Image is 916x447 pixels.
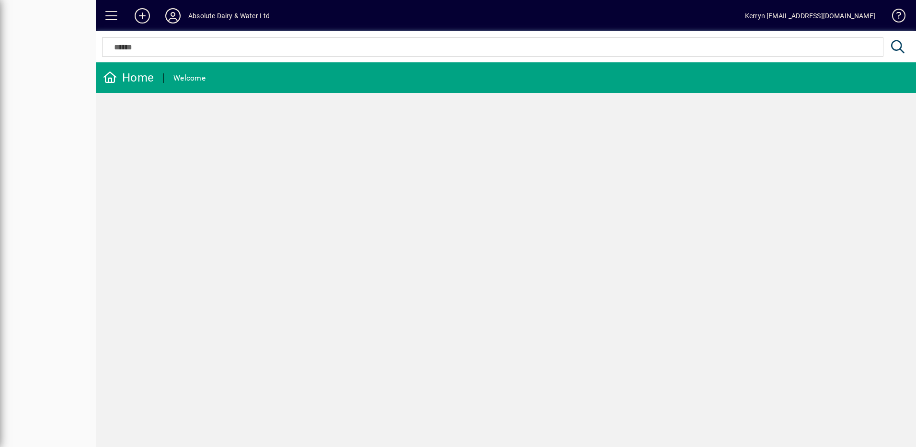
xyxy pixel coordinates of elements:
[103,70,154,85] div: Home
[745,8,875,24] div: Kerryn [EMAIL_ADDRESS][DOMAIN_NAME]
[188,8,270,24] div: Absolute Dairy & Water Ltd
[158,7,188,24] button: Profile
[127,7,158,24] button: Add
[173,71,206,86] div: Welcome
[885,2,904,33] a: Knowledge Base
